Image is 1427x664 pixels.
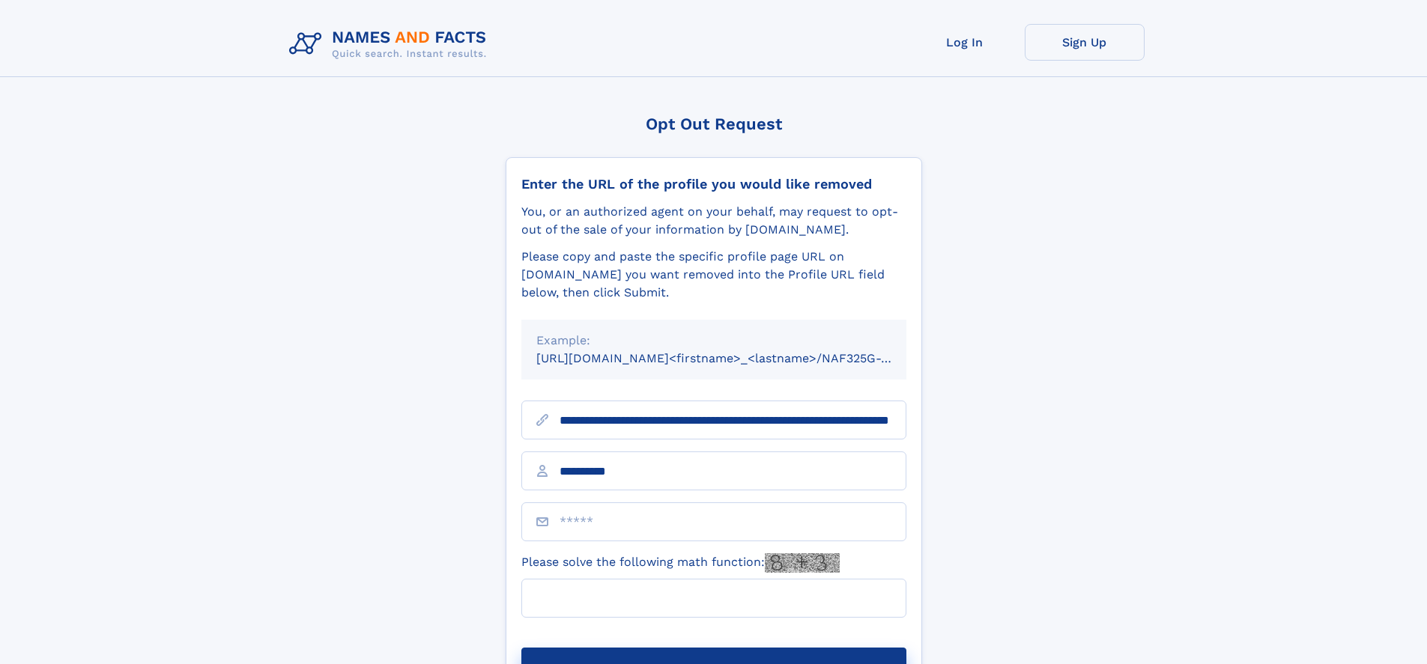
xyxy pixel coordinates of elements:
div: Enter the URL of the profile you would like removed [521,176,906,192]
a: Log In [905,24,1025,61]
div: Please copy and paste the specific profile page URL on [DOMAIN_NAME] you want removed into the Pr... [521,248,906,302]
div: You, or an authorized agent on your behalf, may request to opt-out of the sale of your informatio... [521,203,906,239]
small: [URL][DOMAIN_NAME]<firstname>_<lastname>/NAF325G-xxxxxxxx [536,351,935,365]
a: Sign Up [1025,24,1145,61]
img: Logo Names and Facts [283,24,499,64]
label: Please solve the following math function: [521,553,840,573]
div: Example: [536,332,891,350]
div: Opt Out Request [506,115,922,133]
